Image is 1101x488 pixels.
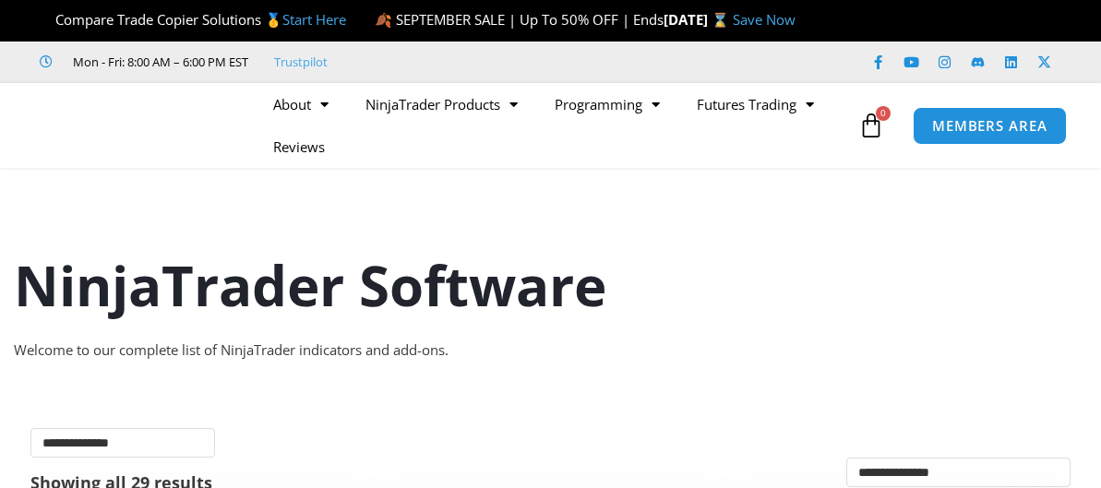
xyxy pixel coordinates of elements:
[33,92,232,159] img: LogoAI | Affordable Indicators – NinjaTrader
[536,83,678,125] a: Programming
[41,13,54,27] img: 🏆
[255,125,343,168] a: Reviews
[733,10,796,29] a: Save Now
[846,458,1071,487] select: Shop order
[255,83,347,125] a: About
[274,51,328,73] a: Trustpilot
[14,338,1087,363] div: Welcome to our complete list of NinjaTrader indicators and add-ons.
[913,107,1067,145] a: MEMBERS AREA
[678,83,832,125] a: Futures Trading
[282,10,346,29] a: Start Here
[664,10,733,29] strong: [DATE] ⌛
[255,83,854,168] nav: Menu
[831,99,912,152] a: 0
[876,106,891,121] span: 0
[40,10,346,29] span: Compare Trade Copier Solutions 🥇
[375,10,664,29] span: 🍂 SEPTEMBER SALE | Up To 50% OFF | Ends
[14,246,1087,324] h1: NinjaTrader Software
[68,51,248,73] span: Mon - Fri: 8:00 AM – 6:00 PM EST
[347,83,536,125] a: NinjaTrader Products
[932,119,1047,133] span: MEMBERS AREA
